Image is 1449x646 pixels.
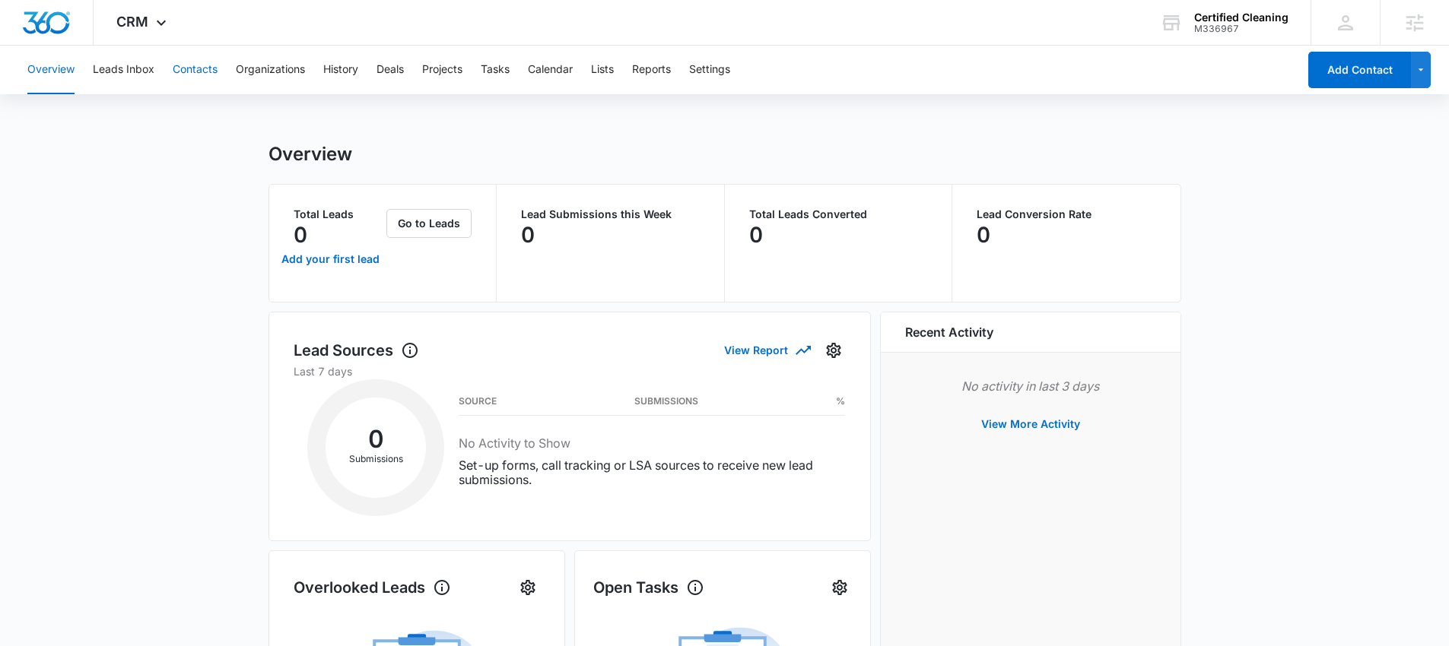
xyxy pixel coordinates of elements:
button: Projects [422,46,462,94]
button: Leads Inbox [93,46,154,94]
div: Keywords by Traffic [168,90,256,100]
p: 0 [749,223,763,247]
p: 0 [294,223,307,247]
button: Settings [828,575,852,600]
span: CRM [116,14,148,30]
button: Tasks [481,46,510,94]
h3: % [836,397,845,405]
button: View More Activity [966,406,1095,442]
p: Last 7 days [294,363,846,379]
button: Settings [821,338,846,363]
img: tab_keywords_by_traffic_grey.svg [151,88,164,100]
button: Settings [689,46,730,94]
h3: Source [459,397,497,405]
h2: 0 [326,429,426,449]
p: Submissions [326,452,426,466]
p: Total Leads [294,209,384,220]
img: logo_orange.svg [24,24,37,36]
button: Go to Leads [386,209,472,238]
button: Lists [591,46,614,94]
h6: Recent Activity [905,323,993,341]
p: Set-up forms, call tracking or LSA sources to receive new lead submissions. [459,458,845,487]
button: Add Contact [1308,52,1411,88]
h1: Overview [269,143,352,166]
p: Lead Submissions this Week [521,209,700,220]
p: Lead Conversion Rate [977,209,1156,220]
button: Deals [377,46,404,94]
div: Domain: [DOMAIN_NAME] [40,40,167,52]
div: Domain Overview [58,90,136,100]
div: v 4.0.25 [43,24,75,36]
h1: Lead Sources [294,339,419,362]
h1: Overlooked Leads [294,576,451,599]
button: View Report [724,337,809,363]
button: Settings [516,575,540,600]
img: tab_domain_overview_orange.svg [41,88,53,100]
h3: No Activity to Show [459,434,845,452]
button: History [323,46,358,94]
h3: Submissions [634,397,698,405]
div: account name [1194,11,1289,24]
button: Organizations [236,46,305,94]
button: Calendar [528,46,573,94]
button: Contacts [173,46,218,94]
button: Reports [632,46,671,94]
a: Go to Leads [386,217,472,230]
div: account id [1194,24,1289,34]
button: Overview [27,46,75,94]
h1: Open Tasks [593,576,704,599]
p: 0 [521,223,535,247]
p: No activity in last 3 days [905,377,1156,395]
p: Total Leads Converted [749,209,928,220]
p: 0 [977,223,990,247]
a: Add your first lead [278,241,384,277]
img: website_grey.svg [24,40,37,52]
